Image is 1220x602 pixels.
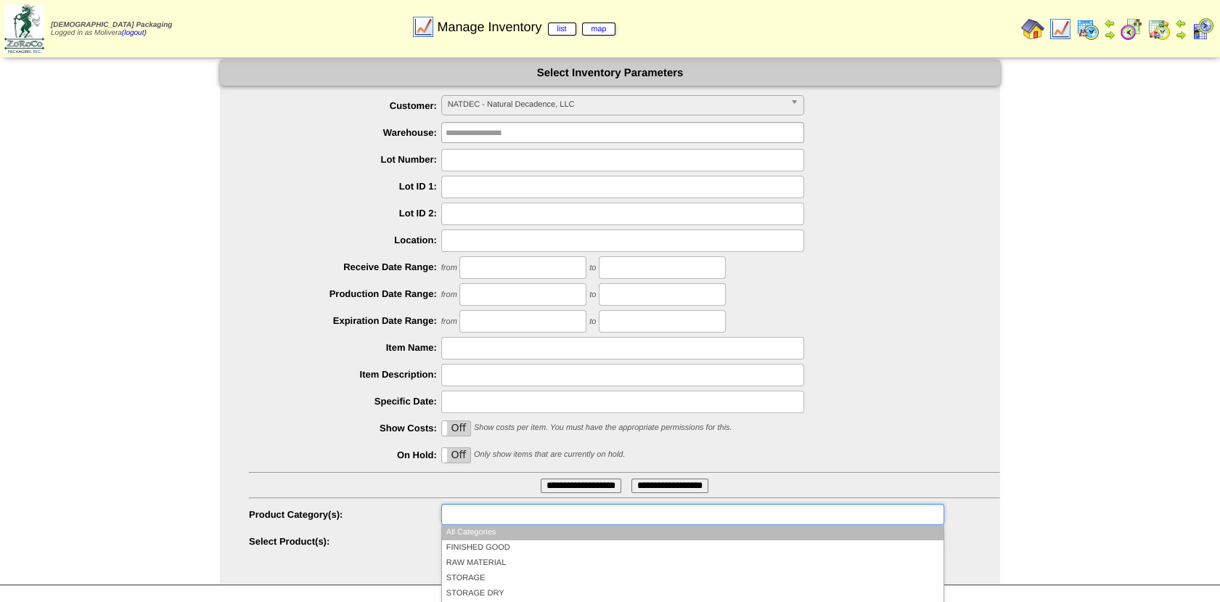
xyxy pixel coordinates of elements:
[442,448,471,463] label: Off
[249,288,441,299] label: Production Date Range:
[249,396,441,407] label: Specific Date:
[249,369,441,380] label: Item Description:
[441,317,457,326] span: from
[412,15,435,38] img: line_graph.gif
[437,20,615,35] span: Manage Inventory
[442,421,471,436] label: Off
[1175,29,1187,41] img: arrowright.gif
[1076,17,1100,41] img: calendarprod.gif
[249,423,441,434] label: Show Costs:
[51,21,172,37] span: Logged in as Molivera
[1147,17,1171,41] img: calendarinout.gif
[441,264,457,272] span: from
[474,450,625,459] span: Only show items that are currently on hold.
[51,21,172,29] span: [DEMOGRAPHIC_DATA] Packaging
[442,525,943,540] li: All Categories
[249,154,441,165] label: Lot Number:
[441,420,472,436] div: OnOff
[249,100,441,111] label: Customer:
[589,317,596,326] span: to
[1104,29,1115,41] img: arrowright.gif
[4,4,44,53] img: zoroco-logo-small.webp
[441,447,472,463] div: OnOff
[1175,17,1187,29] img: arrowleft.gif
[582,23,616,36] a: map
[589,290,596,299] span: to
[442,586,943,601] li: STORAGE DRY
[589,264,596,272] span: to
[249,509,441,520] label: Product Category(s):
[249,235,441,245] label: Location:
[249,261,441,272] label: Receive Date Range:
[249,342,441,353] label: Item Name:
[448,96,785,113] span: NATDEC - Natural Decadence, LLC
[442,556,943,571] li: RAW MATERIAL
[249,208,441,219] label: Lot ID 2:
[249,536,441,547] label: Select Product(s):
[1104,17,1115,29] img: arrowleft.gif
[249,181,441,192] label: Lot ID 1:
[1049,17,1072,41] img: line_graph.gif
[1191,17,1214,41] img: calendarcustomer.gif
[220,60,1000,86] div: Select Inventory Parameters
[548,23,576,36] a: list
[474,423,732,432] span: Show costs per item. You must have the appropriate permissions for this.
[441,290,457,299] span: from
[442,540,943,556] li: FINISHED GOOD
[442,571,943,586] li: STORAGE
[1021,17,1044,41] img: home.gif
[249,450,441,460] label: On Hold:
[249,127,441,138] label: Warehouse:
[122,29,147,37] a: (logout)
[1120,17,1143,41] img: calendarblend.gif
[249,315,441,326] label: Expiration Date Range:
